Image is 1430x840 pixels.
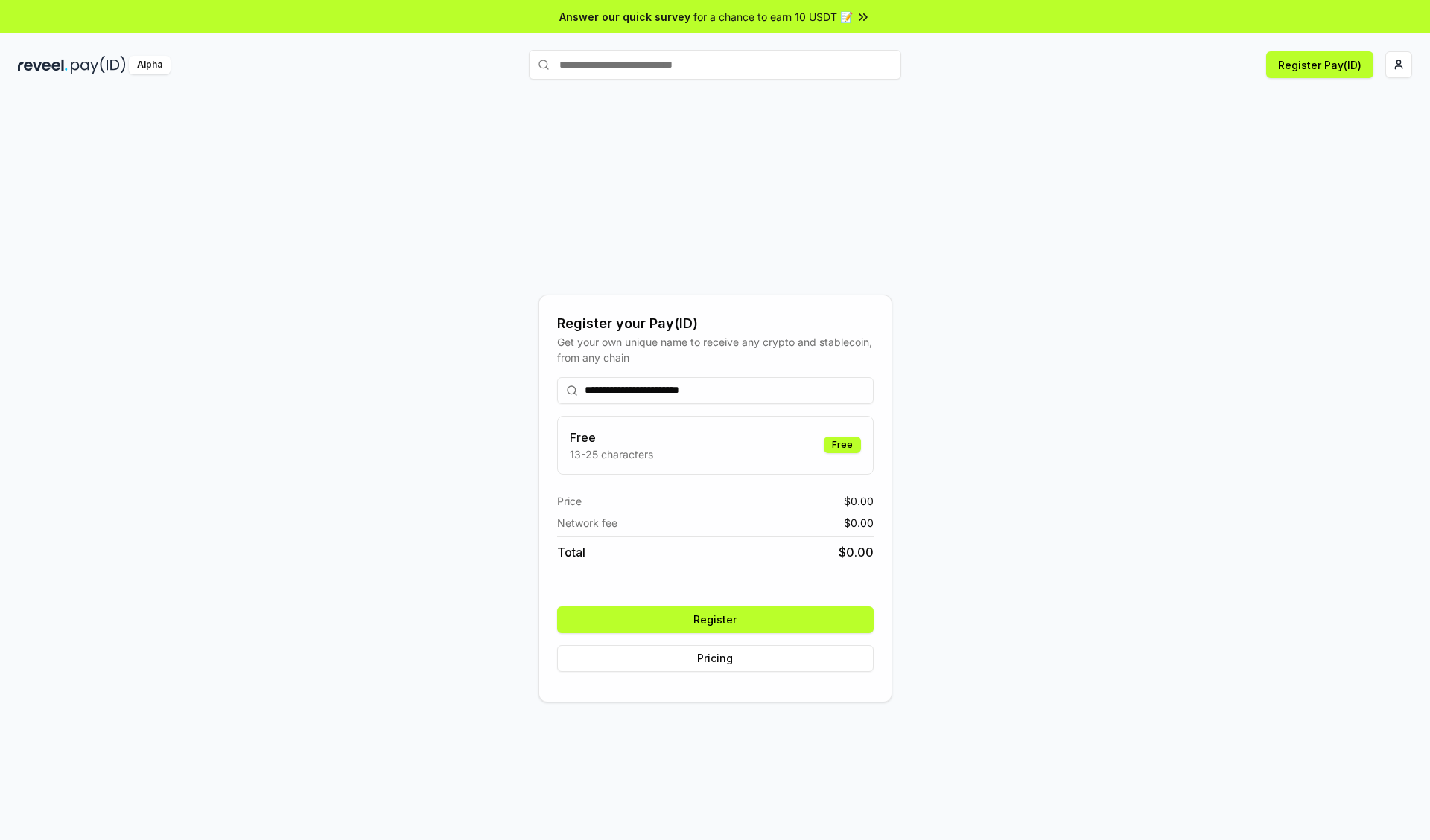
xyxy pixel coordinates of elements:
[1266,51,1373,78] button: Register Pay(ID)
[18,56,68,74] img: reveel_dark
[559,9,690,25] span: Answer our quick survey
[557,334,874,365] div: Get your own unique name to receive any crypto and stablecoin, from any chain
[570,446,653,462] p: 13-25 characters
[557,543,585,561] span: Total
[839,543,874,561] span: $ 0.00
[557,645,874,672] button: Pricing
[844,515,874,530] span: $ 0.00
[570,429,653,446] h3: Free
[71,56,126,74] img: pay_id
[824,437,861,453] div: Free
[693,9,853,25] span: for a chance to earn 10 USDT 📝
[129,56,171,74] div: Alpha
[557,515,617,530] span: Network fee
[844,493,874,509] span: $ 0.00
[557,606,874,633] button: Register
[557,313,874,334] div: Register your Pay(ID)
[557,493,582,509] span: Price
